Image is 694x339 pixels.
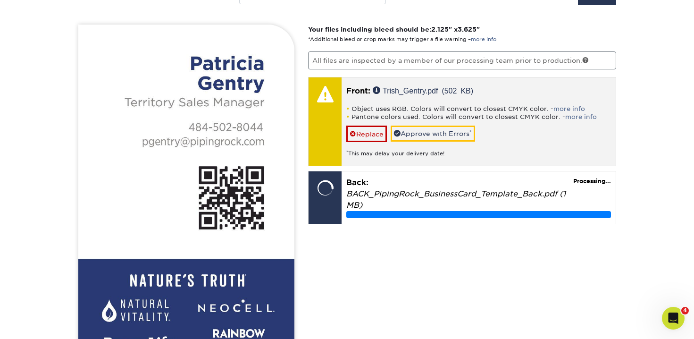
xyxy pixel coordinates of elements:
span: 4 [681,307,689,314]
iframe: Intercom live chat [662,307,685,330]
span: Back: [346,178,368,187]
a: Approve with Errors* [391,126,475,142]
li: Object uses RGB. Colors will convert to closest CMYK color. - [346,105,611,113]
a: Replace [346,126,387,142]
li: Pantone colors used. Colors will convert to closest CMYK color. - [346,113,611,121]
a: more info [565,113,597,120]
iframe: Google Customer Reviews [2,310,80,336]
small: *Additional bleed or crop marks may trigger a file warning – [308,36,496,42]
span: 3.625 [458,25,477,33]
div: This may delay your delivery date! [346,142,611,158]
strong: Your files including bleed should be: " x " [308,25,480,33]
a: more info [553,105,585,112]
span: 2.125 [431,25,449,33]
span: Front: [346,86,370,95]
a: Trish_Gentry.pdf (502 KB) [373,86,473,94]
p: All files are inspected by a member of our processing team prior to production. [308,51,616,69]
em: BACK_PipingRock_BusinessCard_Template_Back.pdf (1 MB) [346,189,566,210]
a: more info [471,36,496,42]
